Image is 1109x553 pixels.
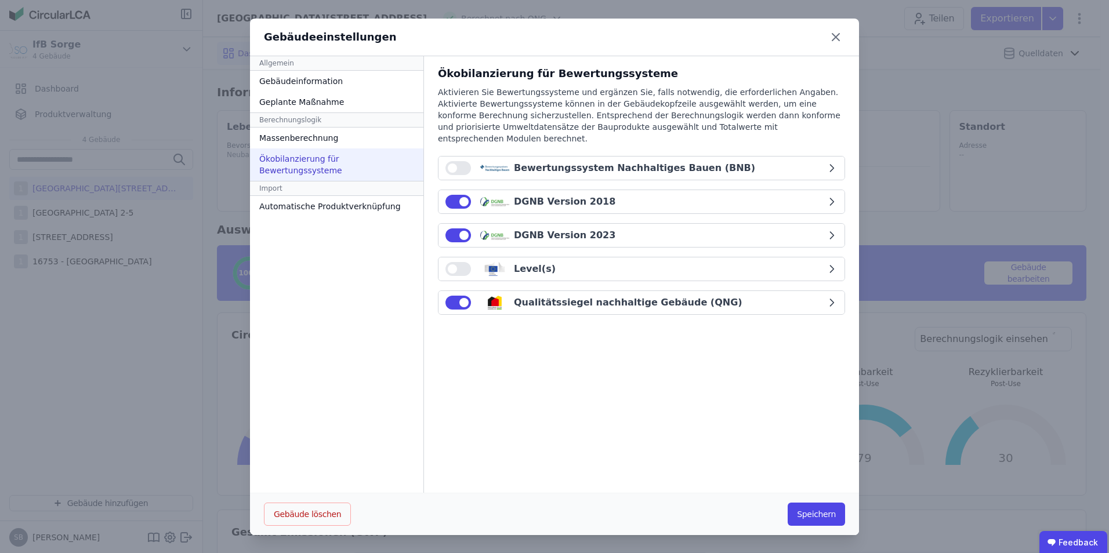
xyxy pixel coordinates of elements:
[250,112,423,128] div: Berechnungslogik
[250,196,423,217] div: Automatische Produktverknüpfung
[514,228,615,242] div: DGNB Version 2023
[514,195,615,209] div: DGNB Version 2018
[438,291,845,314] button: Qualitätssiegel nachhaltige Gebäude (QNG)
[264,503,351,526] button: Gebäude löschen
[250,92,423,112] div: Geplante Maßnahme
[438,86,845,156] div: Aktivieren Sie Bewertungssysteme und ergänzen Sie, falls notwendig, die erforderlichen Angaben. A...
[788,503,845,526] button: Speichern
[514,161,755,175] div: Bewertungssystem Nachhaltiges Bauen (BNB)
[438,66,845,82] div: Ökobilanzierung für Bewertungssysteme
[438,224,845,247] button: DGNB Version 2023
[480,228,509,242] img: dgnb_logo-x_03lAI3.svg
[250,128,423,148] div: Massenberechnung
[250,56,423,71] div: Allgemein
[480,262,509,276] img: levels_logo-Bv5juQb_.svg
[438,157,845,180] button: Bewertungssystem Nachhaltiges Bauen (BNB)
[250,71,423,92] div: Gebäudeinformation
[264,29,397,45] div: Gebäudeeinstellungen
[514,262,556,276] div: Level(s)
[480,195,509,209] img: dgnb_logo-x_03lAI3.svg
[250,181,423,196] div: Import
[438,257,845,281] button: Level(s)
[514,296,742,310] div: Qualitätssiegel nachhaltige Gebäude (QNG)
[480,296,509,310] img: qng_logo-BKTGsvz4.svg
[250,148,423,181] div: Ökobilanzierung für Bewertungssysteme
[480,161,509,175] img: bnb_logo-CNxcAojW.svg
[438,190,845,213] button: DGNB Version 2018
